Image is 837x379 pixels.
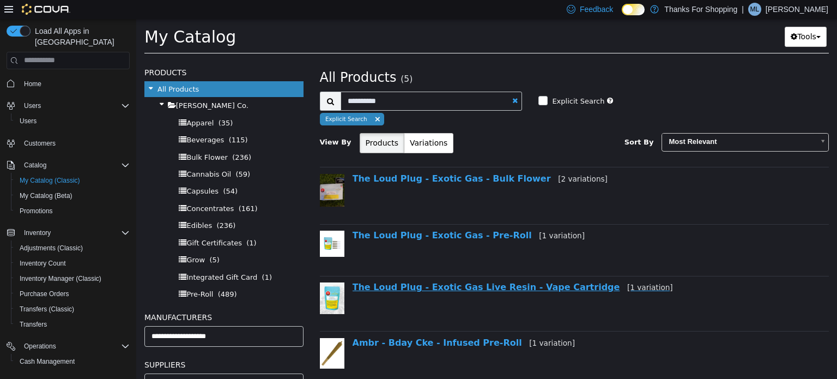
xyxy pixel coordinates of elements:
[8,8,100,27] span: My Catalog
[126,254,136,262] span: (1)
[15,189,130,202] span: My Catalog (Beta)
[20,320,47,329] span: Transfers
[526,115,678,131] span: Most Relevant
[8,292,167,305] h5: Manufacturers
[80,202,99,210] span: (236)
[648,8,690,28] button: Tools
[24,228,51,237] span: Inventory
[2,135,134,151] button: Customers
[15,303,130,316] span: Transfers (Classic)
[15,303,78,316] a: Transfers (Classic)
[11,240,134,256] button: Adjustments (Classic)
[11,173,134,188] button: My Catalog (Classic)
[31,26,130,47] span: Load All Apps in [GEOGRAPHIC_DATA]
[102,185,122,194] span: (161)
[216,318,439,329] a: Ambr - Bday Cke - Infused Pre-Roll[1 variation]
[15,287,130,300] span: Purchase Orders
[11,286,134,302] button: Purchase Orders
[99,151,114,159] span: (59)
[50,117,88,125] span: Beverages
[20,274,101,283] span: Inventory Manager (Classic)
[11,203,134,219] button: Promotions
[82,100,97,108] span: (35)
[766,3,828,16] p: [PERSON_NAME]
[22,4,70,15] img: Cova
[491,264,537,273] small: [1 variation]
[189,97,231,103] span: Explicit Search
[20,99,130,112] span: Users
[11,188,134,203] button: My Catalog (Beta)
[20,117,37,125] span: Users
[20,136,130,150] span: Customers
[488,119,518,127] span: Sort By
[11,354,134,369] button: Cash Management
[50,185,98,194] span: Concentrates
[15,272,130,285] span: Inventory Manager (Classic)
[264,55,276,65] small: (5)
[20,191,72,200] span: My Catalog (Beta)
[50,151,95,159] span: Cannabis Oil
[15,355,130,368] span: Cash Management
[2,158,134,173] button: Catalog
[216,154,471,165] a: The Loud Plug - Exotic Gas - Bulk Flower[2 variations]
[184,212,208,238] img: 150
[20,176,80,185] span: My Catalog (Classic)
[11,302,134,317] button: Transfers (Classic)
[96,134,115,142] span: (236)
[20,159,51,172] button: Catalog
[15,287,74,300] a: Purchase Orders
[87,168,101,176] span: (54)
[184,155,208,188] img: 150
[20,357,75,366] span: Cash Management
[20,340,130,353] span: Operations
[20,340,60,353] button: Operations
[20,207,53,215] span: Promotions
[20,259,66,268] span: Inventory Count
[2,98,134,113] button: Users
[11,271,134,286] button: Inventory Manager (Classic)
[82,271,101,279] span: (489)
[20,290,69,298] span: Purchase Orders
[93,117,112,125] span: (115)
[268,114,317,134] button: Variations
[403,212,448,221] small: [1 variation]
[15,115,41,128] a: Users
[216,211,449,221] a: The Loud Plug - Exotic Gas - Pre-Roll[1 variation]
[15,272,106,285] a: Inventory Manager (Classic)
[21,66,63,74] span: All Products
[15,318,51,331] a: Transfers
[20,99,45,112] button: Users
[15,174,84,187] a: My Catalog (Classic)
[50,220,106,228] span: Gift Certificates
[184,51,260,66] span: All Products
[20,226,55,239] button: Inventory
[20,305,74,314] span: Transfers (Classic)
[748,3,761,16] div: Mike Lysack
[110,220,120,228] span: (1)
[184,319,208,350] img: 150
[2,339,134,354] button: Operations
[15,318,130,331] span: Transfers
[580,4,613,15] span: Feedback
[2,76,134,92] button: Home
[11,256,134,271] button: Inventory Count
[20,244,83,252] span: Adjustments (Classic)
[216,263,537,273] a: The Loud Plug - Exotic Gas Live Resin - Vape Cartridge[1 variation]
[422,155,471,164] small: [2 variations]
[20,77,46,91] a: Home
[8,339,167,352] h5: Suppliers
[8,47,167,60] h5: Products
[15,257,130,270] span: Inventory Count
[24,342,56,351] span: Operations
[525,114,693,133] a: Most Relevant
[24,101,41,110] span: Users
[11,113,134,129] button: Users
[15,174,130,187] span: My Catalog (Classic)
[20,226,130,239] span: Inventory
[11,317,134,332] button: Transfers
[50,100,77,108] span: Apparel
[664,3,737,16] p: Thanks For Shopping
[20,137,60,150] a: Customers
[223,114,268,134] button: Products
[622,15,622,16] span: Dark Mode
